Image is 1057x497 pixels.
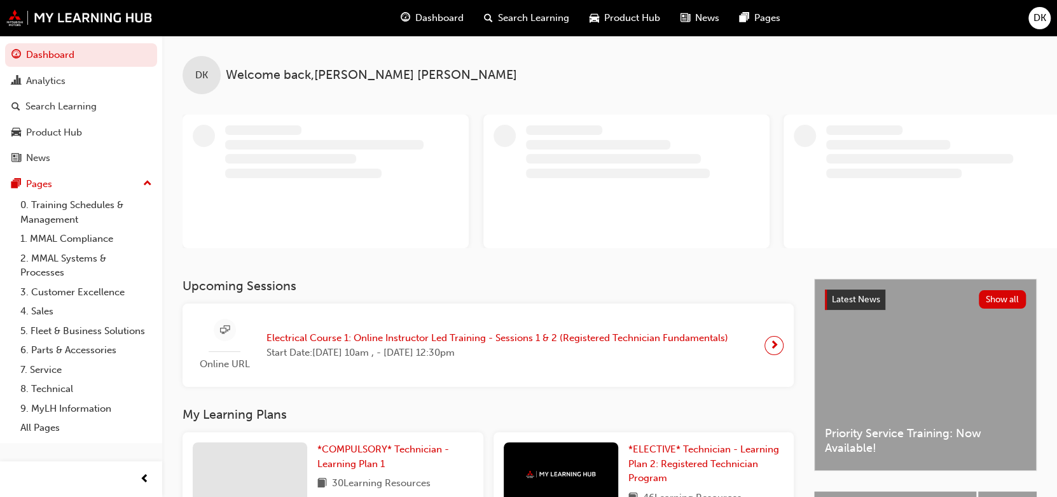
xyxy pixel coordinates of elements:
a: search-iconSearch Learning [474,5,579,31]
button: DK [1028,7,1051,29]
a: Online URLElectrical Course 1: Online Instructor Led Training - Sessions 1 & 2 (Registered Techni... [193,314,784,377]
h3: Upcoming Sessions [183,279,794,293]
a: 8. Technical [15,379,157,399]
span: car-icon [11,127,21,139]
h3: My Learning Plans [183,407,794,422]
a: All Pages [15,418,157,438]
a: pages-iconPages [729,5,791,31]
span: Priority Service Training: Now Available! [825,426,1026,455]
a: 6. Parts & Accessories [15,340,157,360]
a: 2. MMAL Systems & Processes [15,249,157,283]
a: 4. Sales [15,302,157,321]
button: Show all [979,290,1026,309]
a: 9. MyLH Information [15,399,157,419]
span: DK [195,68,208,83]
button: Pages [5,172,157,196]
a: News [5,146,157,170]
span: guage-icon [11,50,21,61]
a: Search Learning [5,95,157,118]
div: Pages [26,177,52,192]
img: mmal [6,10,153,26]
span: 30 Learning Resources [332,476,431,492]
div: News [26,151,50,165]
a: Product Hub [5,121,157,144]
a: car-iconProduct Hub [579,5,670,31]
span: car-icon [590,10,599,26]
span: Welcome back , [PERSON_NAME] [PERSON_NAME] [226,68,517,83]
button: DashboardAnalyticsSearch LearningProduct HubNews [5,41,157,172]
a: Dashboard [5,43,157,67]
span: search-icon [484,10,493,26]
span: Latest News [832,294,880,305]
span: Online URL [193,357,256,372]
span: sessionType_ONLINE_URL-icon [220,323,230,339]
a: 5. Fleet & Business Solutions [15,321,157,341]
span: Start Date: [DATE] 10am , - [DATE] 12:30pm [266,346,728,360]
span: *COMPULSORY* Technician - Learning Plan 1 [317,444,449,470]
span: guage-icon [401,10,410,26]
a: *COMPULSORY* Technician - Learning Plan 1 [317,442,473,471]
a: guage-iconDashboard [390,5,474,31]
span: prev-icon [140,472,149,487]
img: mmal [526,470,596,479]
a: Latest NewsShow all [825,290,1026,310]
span: news-icon [680,10,690,26]
a: 0. Training Schedules & Management [15,195,157,229]
span: *ELECTIVE* Technician - Learning Plan 2: Registered Technician Program [628,444,779,484]
a: 3. Customer Excellence [15,283,157,302]
span: up-icon [143,176,152,192]
span: pages-icon [11,179,21,190]
span: Electrical Course 1: Online Instructor Led Training - Sessions 1 & 2 (Registered Technician Funda... [266,331,728,346]
span: Dashboard [415,11,464,25]
span: Pages [754,11,780,25]
a: 1. MMAL Compliance [15,229,157,249]
a: 7. Service [15,360,157,380]
span: search-icon [11,101,20,113]
a: Latest NewsShow allPriority Service Training: Now Available! [814,279,1037,471]
a: *ELECTIVE* Technician - Learning Plan 2: Registered Technician Program [628,442,784,486]
a: Analytics [5,69,157,93]
span: next-icon [770,337,779,354]
span: Product Hub [604,11,660,25]
span: news-icon [11,153,21,164]
span: chart-icon [11,76,21,87]
div: Analytics [26,74,66,88]
span: Search Learning [498,11,569,25]
span: News [695,11,719,25]
span: DK [1033,11,1046,25]
a: news-iconNews [670,5,729,31]
span: book-icon [317,476,327,492]
span: pages-icon [740,10,749,26]
div: Search Learning [25,99,97,114]
div: Product Hub [26,125,82,140]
